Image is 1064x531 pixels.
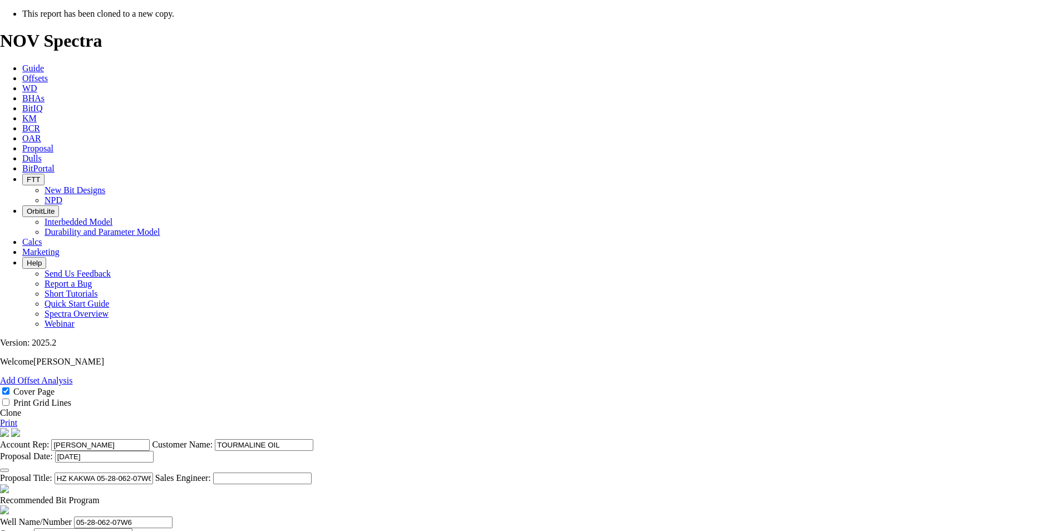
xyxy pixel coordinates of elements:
[22,124,40,133] a: BCR
[152,440,213,449] label: Customer Name:
[22,247,60,257] a: Marketing
[22,94,45,103] a: BHAs
[22,63,44,73] a: Guide
[155,473,211,483] label: Sales Engineer:
[45,217,112,227] a: Interbedded Model
[45,309,109,318] a: Spectra Overview
[45,185,105,195] a: New Bit Designs
[45,289,98,298] a: Short Tutorials
[27,259,42,267] span: Help
[22,144,53,153] a: Proposal
[22,257,46,269] button: Help
[45,269,111,278] a: Send Us Feedback
[45,319,75,328] a: Webinar
[22,73,48,83] a: Offsets
[27,207,55,215] span: OrbitLite
[45,279,92,288] a: Report a Bug
[22,83,37,93] a: WD
[45,227,160,237] a: Durability and Parameter Model
[27,175,40,184] span: FTT
[22,237,42,247] a: Calcs
[45,299,109,308] a: Quick Start Guide
[22,134,41,143] a: OAR
[22,104,42,113] a: BitIQ
[45,195,62,205] a: NPD
[22,164,55,173] a: BitPortal
[33,357,104,366] span: [PERSON_NAME]
[22,205,59,217] button: OrbitLite
[22,9,174,18] span: This report has been cloned to a new copy.
[13,387,55,396] label: Cover Page
[11,428,20,437] img: cover-graphic.e5199e77.png
[22,114,37,123] a: KM
[13,398,71,407] label: Print Grid Lines
[22,174,45,185] button: FTT
[22,154,42,163] a: Dulls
